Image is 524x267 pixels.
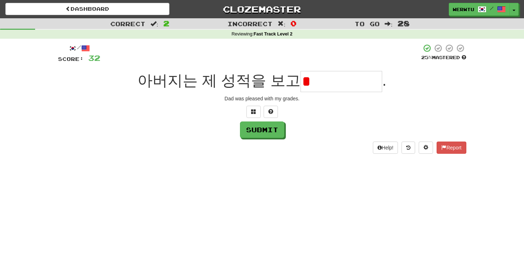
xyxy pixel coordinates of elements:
[382,72,386,89] span: .
[180,3,344,15] a: Clozemaster
[373,142,398,154] button: Help!
[290,19,297,28] span: 0
[453,6,474,13] span: werwtu
[398,19,410,28] span: 28
[110,20,145,27] span: Correct
[437,142,466,154] button: Report
[490,6,494,11] span: /
[421,54,466,61] div: Mastered
[355,20,380,27] span: To go
[58,56,84,62] span: Score:
[246,106,261,118] button: Switch sentence to multiple choice alt+p
[227,20,273,27] span: Incorrect
[58,95,466,102] div: Dad was pleased with my grades.
[150,21,158,27] span: :
[254,32,293,37] strong: Fast Track Level 2
[88,53,100,62] span: 32
[58,44,100,53] div: /
[402,142,415,154] button: Round history (alt+y)
[385,21,393,27] span: :
[240,121,284,138] button: Submit
[5,3,169,15] a: Dashboard
[264,106,278,118] button: Single letter hint - you only get 1 per sentence and score half the points! alt+h
[138,72,301,89] span: 아버지는 제 성적을 보고
[449,3,510,16] a: werwtu /
[421,54,432,60] span: 25 %
[278,21,285,27] span: :
[163,19,169,28] span: 2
